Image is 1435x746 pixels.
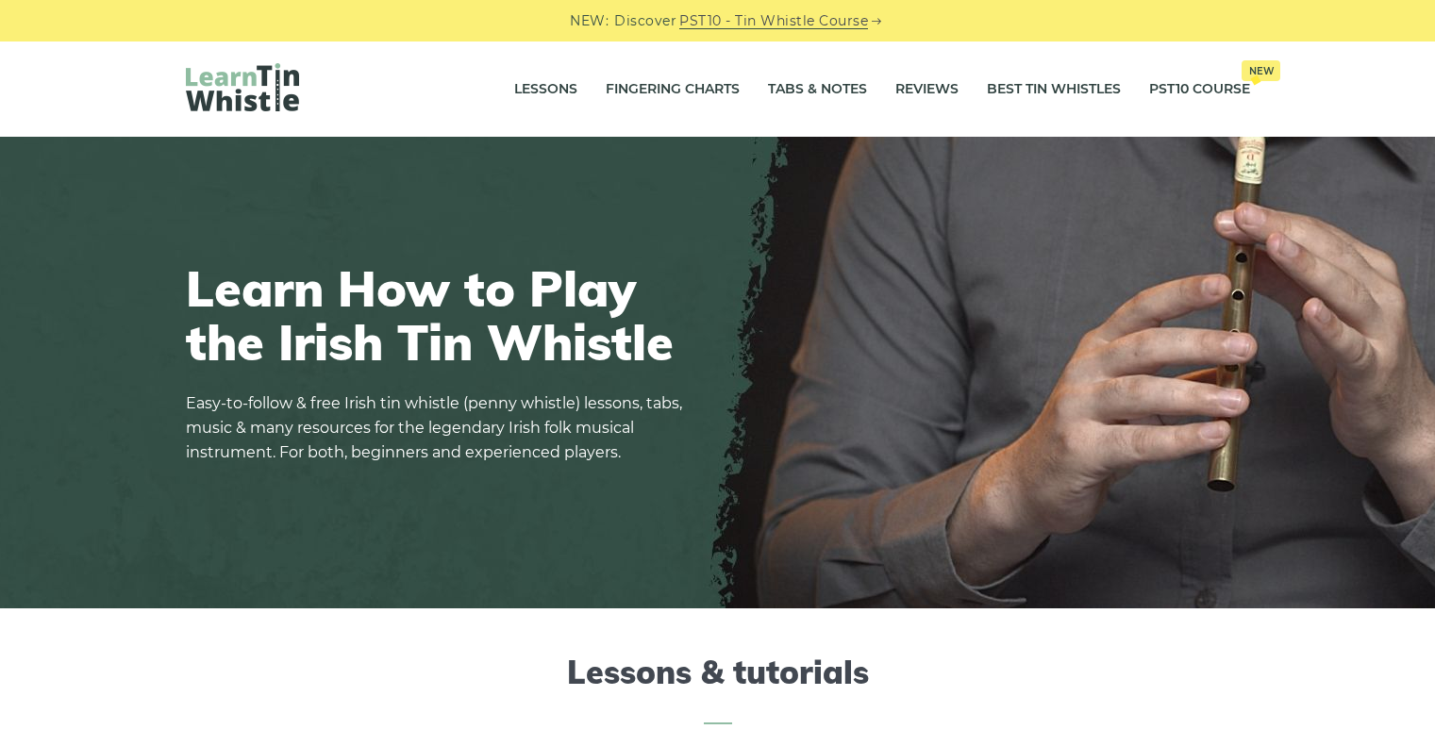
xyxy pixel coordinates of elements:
a: Best Tin Whistles [987,66,1121,113]
p: Easy-to-follow & free Irish tin whistle (penny whistle) lessons, tabs, music & many resources for... [186,391,695,465]
span: New [1242,60,1280,81]
a: Fingering Charts [606,66,740,113]
h1: Learn How to Play the Irish Tin Whistle [186,261,695,369]
a: Lessons [514,66,577,113]
a: PST10 CourseNew [1149,66,1250,113]
a: Reviews [895,66,959,113]
h2: Lessons & tutorials [186,654,1250,724]
img: LearnTinWhistle.com [186,63,299,111]
a: Tabs & Notes [768,66,867,113]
